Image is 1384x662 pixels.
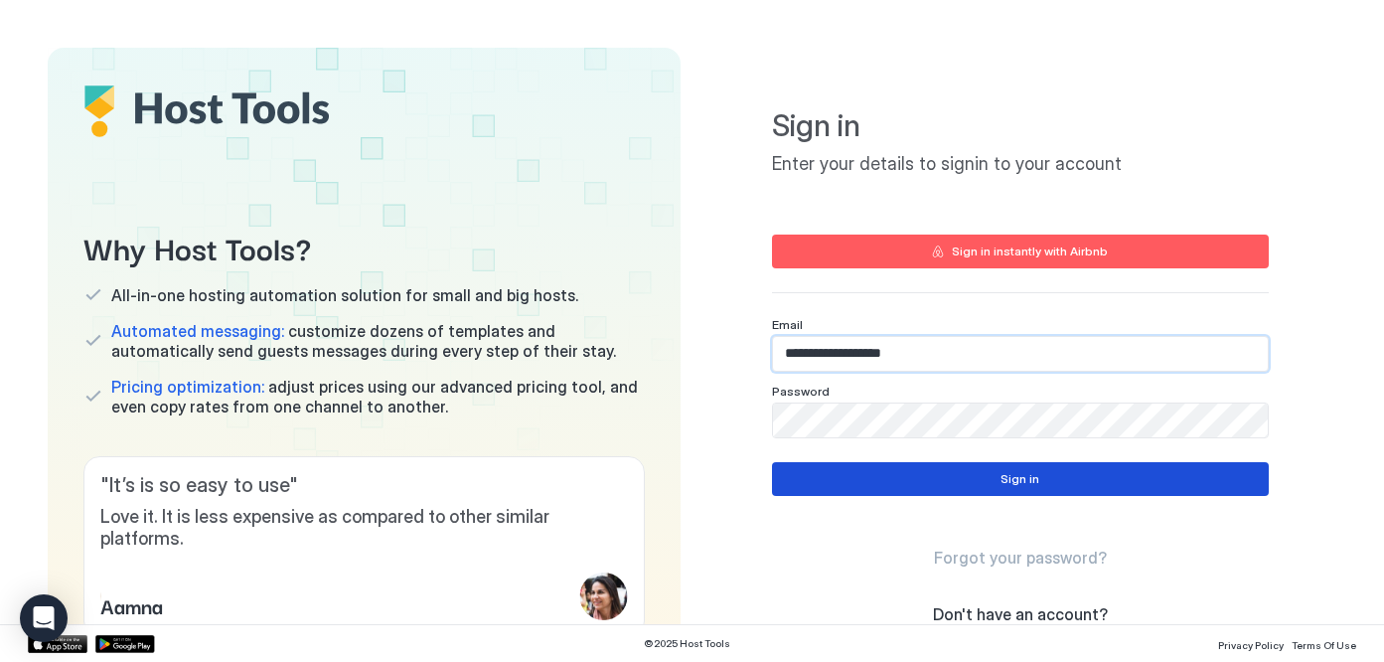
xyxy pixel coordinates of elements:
[772,462,1269,496] button: Sign in
[772,107,1269,145] span: Sign in
[772,235,1269,268] button: Sign in instantly with Airbnb
[772,384,830,399] span: Password
[934,548,1107,569] a: Forgot your password?
[773,337,1268,371] input: Input Field
[772,317,803,332] span: Email
[111,377,264,397] span: Pricing optimization:
[111,321,645,361] span: customize dozens of templates and automatically send guests messages during every step of their s...
[100,473,628,498] span: " It’s is so easy to use "
[1292,639,1356,651] span: Terms Of Use
[95,635,155,653] a: Google Play Store
[83,225,645,269] span: Why Host Tools?
[580,573,628,620] div: profile
[1000,470,1039,488] div: Sign in
[772,153,1269,176] span: Enter your details to signin to your account
[1292,633,1356,654] a: Terms Of Use
[100,590,163,620] span: Aamna
[111,377,645,416] span: adjust prices using our advanced pricing tool, and even copy rates from one channel to another.
[952,243,1108,260] div: Sign in instantly with Airbnb
[111,285,578,305] span: All-in-one hosting automation solution for small and big hosts.
[773,404,1268,437] input: Input Field
[20,594,68,642] div: Open Intercom Messenger
[1218,639,1284,651] span: Privacy Policy
[28,635,87,653] a: App Store
[111,321,284,341] span: Automated messaging:
[933,604,1108,624] span: Don't have an account?
[1218,633,1284,654] a: Privacy Policy
[100,506,628,551] span: Love it. It is less expensive as compared to other similar platforms.
[644,637,730,650] span: © 2025 Host Tools
[934,548,1107,568] span: Forgot your password?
